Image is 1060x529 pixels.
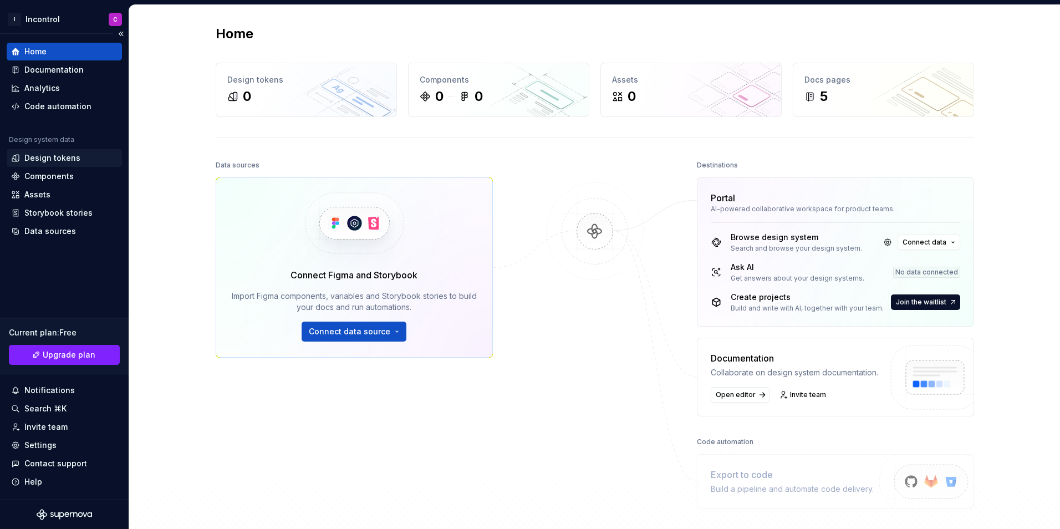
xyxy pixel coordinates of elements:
[7,98,122,115] a: Code automation
[2,7,126,31] button: IIncontrolC
[893,267,960,278] div: No data connected
[711,484,874,495] div: Build a pipeline and automate code delivery.
[7,400,122,418] button: Search ⌘K
[43,349,95,360] span: Upgrade plan
[612,74,770,85] div: Assets
[7,436,122,454] a: Settings
[731,232,862,243] div: Browse design system
[24,101,91,112] div: Code automation
[37,509,92,520] svg: Supernova Logo
[898,235,960,250] button: Connect data
[711,468,874,481] div: Export to code
[113,15,118,24] div: C
[7,149,122,167] a: Design tokens
[420,74,578,85] div: Components
[243,88,251,105] div: 0
[711,387,769,403] a: Open editor
[113,26,129,42] button: Collapse sidebar
[9,135,74,144] div: Design system data
[793,63,974,117] a: Docs pages5
[24,421,68,433] div: Invite team
[216,25,253,43] h2: Home
[7,43,122,60] a: Home
[227,74,385,85] div: Design tokens
[716,390,756,399] span: Open editor
[776,387,831,403] a: Invite team
[903,238,946,247] span: Connect data
[7,79,122,97] a: Analytics
[8,13,21,26] div: I
[7,418,122,436] a: Invite team
[711,367,878,378] div: Collaborate on design system documentation.
[475,88,483,105] div: 0
[24,458,87,469] div: Contact support
[7,473,122,491] button: Help
[628,88,636,105] div: 0
[790,390,826,399] span: Invite team
[9,327,120,338] div: Current plan : Free
[7,61,122,79] a: Documentation
[7,222,122,240] a: Data sources
[24,189,50,200] div: Assets
[291,268,417,282] div: Connect Figma and Storybook
[731,244,862,253] div: Search and browse your design system.
[435,88,444,105] div: 0
[309,326,390,337] span: Connect data source
[731,262,864,273] div: Ask AI
[24,46,47,57] div: Home
[731,304,884,313] div: Build and write with AI, together with your team.
[891,294,960,310] a: Join the waitlist
[711,191,735,205] div: Portal
[7,186,122,204] a: Assets
[24,207,93,218] div: Storybook stories
[26,14,60,25] div: Incontrol
[697,157,738,173] div: Destinations
[24,440,57,451] div: Settings
[24,83,60,94] div: Analytics
[600,63,782,117] a: Assets0
[232,291,477,313] div: Import Figma components, variables and Storybook stories to build your docs and run automations.
[7,204,122,222] a: Storybook stories
[804,74,962,85] div: Docs pages
[24,385,75,396] div: Notifications
[24,403,67,414] div: Search ⌘K
[731,292,884,303] div: Create projects
[7,382,122,399] button: Notifications
[302,322,406,342] button: Connect data source
[24,152,80,164] div: Design tokens
[24,171,74,182] div: Components
[7,455,122,472] button: Contact support
[9,345,120,365] button: Upgrade plan
[731,274,864,283] div: Get answers about your design systems.
[24,64,84,75] div: Documentation
[408,63,589,117] a: Components00
[697,434,753,450] div: Code automation
[7,167,122,185] a: Components
[820,88,828,105] div: 5
[216,157,259,173] div: Data sources
[896,298,946,307] span: Join the waitlist
[24,476,42,487] div: Help
[711,352,878,365] div: Documentation
[216,63,397,117] a: Design tokens0
[24,226,76,237] div: Data sources
[711,205,960,213] div: AI-powered collaborative workspace for product teams.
